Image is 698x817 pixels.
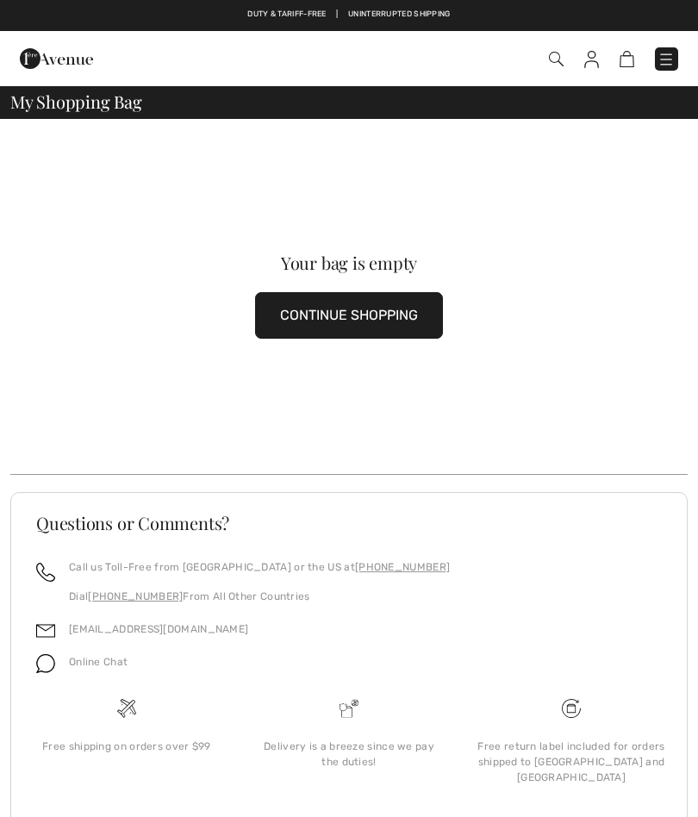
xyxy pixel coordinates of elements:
p: Call us Toll-Free from [GEOGRAPHIC_DATA] or the US at [69,559,450,575]
div: Delivery is a breeze since we pay the duties! [252,739,446,770]
h3: Questions or Comments? [36,515,662,532]
img: Search [549,52,564,66]
button: CONTINUE SHOPPING [255,292,443,339]
div: Free return label included for orders shipped to [GEOGRAPHIC_DATA] and [GEOGRAPHIC_DATA] [474,739,669,785]
div: Your bag is empty [44,254,653,271]
span: Online Chat [69,656,128,668]
img: chat [36,654,55,673]
img: Delivery is a breeze since we pay the duties! [340,699,358,718]
a: 1ère Avenue [20,49,93,65]
a: [EMAIL_ADDRESS][DOMAIN_NAME] [69,623,248,635]
img: Shopping Bag [620,51,634,67]
img: Free shipping on orders over $99 [562,699,581,718]
a: [PHONE_NUMBER] [88,590,183,602]
img: call [36,563,55,582]
a: [PHONE_NUMBER] [355,561,450,573]
span: My Shopping Bag [10,93,142,110]
p: Dial From All Other Countries [69,589,450,604]
div: Free shipping on orders over $99 [29,739,224,754]
img: My Info [584,51,599,68]
img: email [36,621,55,640]
img: Menu [657,51,675,68]
img: 1ère Avenue [20,41,93,76]
img: Free shipping on orders over $99 [117,699,136,718]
